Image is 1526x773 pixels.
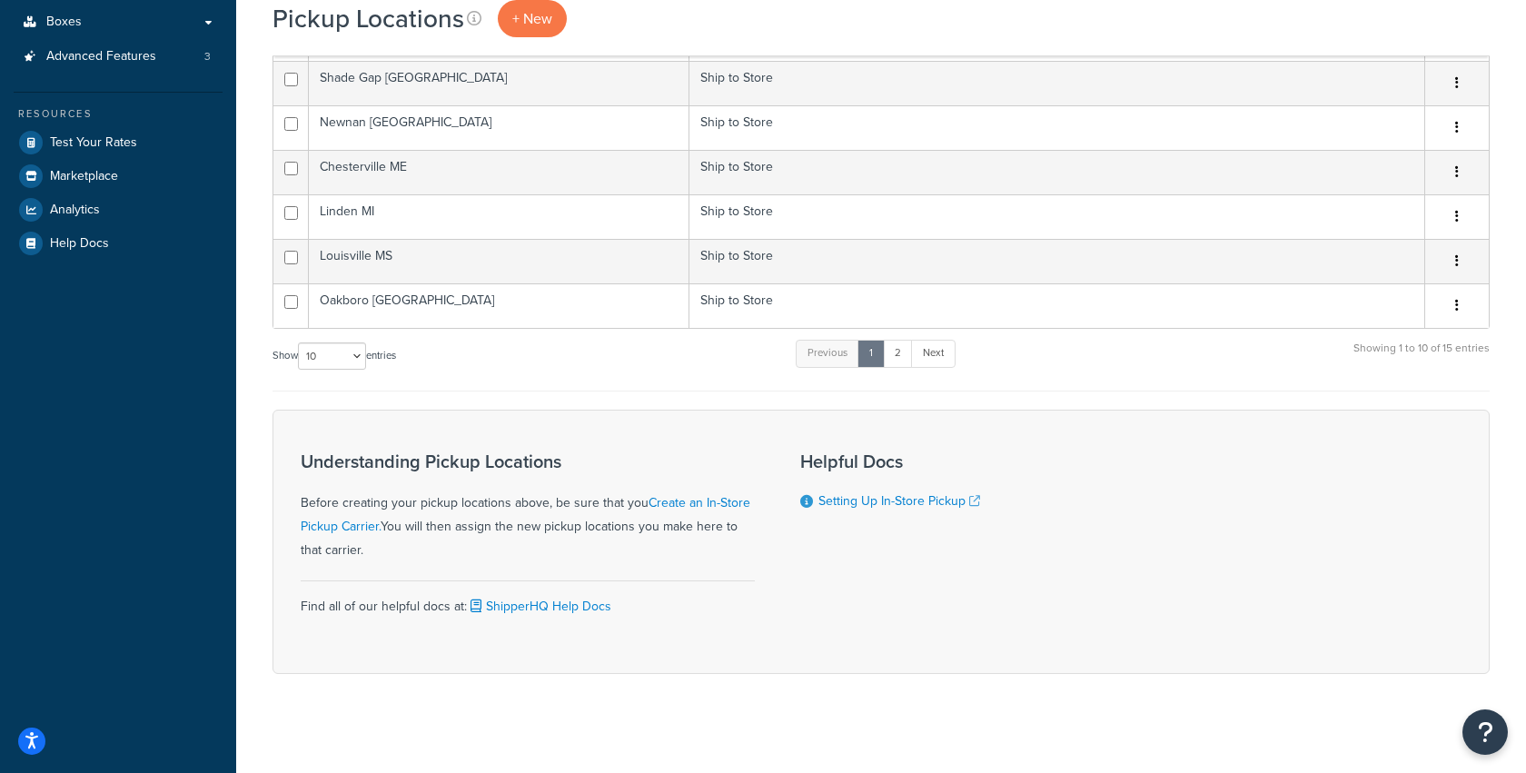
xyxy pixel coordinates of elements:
[14,126,223,159] a: Test Your Rates
[309,61,689,105] td: Shade Gap [GEOGRAPHIC_DATA]
[14,227,223,260] a: Help Docs
[883,340,913,367] a: 2
[1462,709,1508,755] button: Open Resource Center
[309,194,689,239] td: Linden MI
[309,283,689,328] td: Oakboro [GEOGRAPHIC_DATA]
[14,106,223,122] div: Resources
[1353,338,1490,377] div: Showing 1 to 10 of 15 entries
[14,160,223,193] a: Marketplace
[467,597,611,616] a: ShipperHQ Help Docs
[689,150,1425,194] td: Ship to Store
[272,342,396,370] label: Show entries
[309,105,689,150] td: Newnan [GEOGRAPHIC_DATA]
[512,8,552,29] span: + New
[272,1,464,36] h1: Pickup Locations
[796,340,859,367] a: Previous
[301,580,755,619] div: Find all of our helpful docs at:
[818,491,980,510] a: Setting Up In-Store Pickup
[50,169,118,184] span: Marketplace
[46,49,156,64] span: Advanced Features
[50,203,100,218] span: Analytics
[911,340,956,367] a: Next
[46,15,82,30] span: Boxes
[857,340,885,367] a: 1
[301,451,755,562] div: Before creating your pickup locations above, be sure that you You will then assign the new pickup...
[689,283,1425,328] td: Ship to Store
[689,239,1425,283] td: Ship to Store
[204,49,211,64] span: 3
[689,105,1425,150] td: Ship to Store
[689,61,1425,105] td: Ship to Store
[14,193,223,226] a: Analytics
[14,40,223,74] li: Advanced Features
[800,451,1000,471] h3: Helpful Docs
[14,5,223,39] a: Boxes
[309,150,689,194] td: Chesterville ME
[14,40,223,74] a: Advanced Features 3
[689,194,1425,239] td: Ship to Store
[301,451,755,471] h3: Understanding Pickup Locations
[50,236,109,252] span: Help Docs
[50,135,137,151] span: Test Your Rates
[309,239,689,283] td: Louisville MS
[298,342,366,370] select: Showentries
